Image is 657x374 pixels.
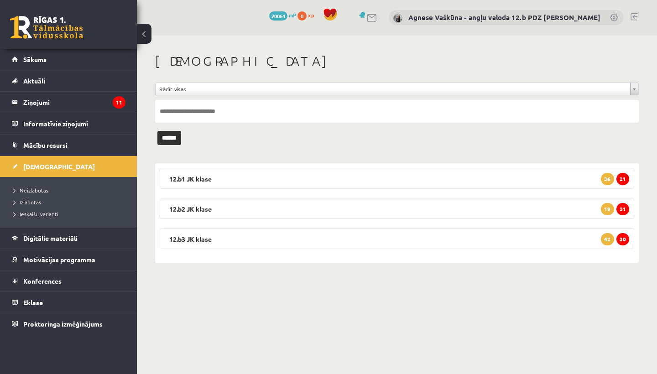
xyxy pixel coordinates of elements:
a: Rīgas 1. Tālmācības vidusskola [10,16,83,39]
legend: Ziņojumi [23,92,125,113]
span: [DEMOGRAPHIC_DATA] [23,162,95,171]
span: Mācību resursi [23,141,68,149]
span: Ieskaišu varianti [14,210,58,218]
a: Proktoringa izmēģinājums [12,313,125,334]
span: 21 [616,173,629,185]
span: Konferences [23,277,62,285]
a: 0 xp [297,11,318,19]
a: Ieskaišu varianti [14,210,128,218]
span: Izlabotās [14,198,41,206]
legend: 12.b2 JK klase [160,198,634,219]
legend: Informatīvie ziņojumi [23,113,125,134]
a: Digitālie materiāli [12,228,125,249]
a: 20064 mP [269,11,296,19]
a: Mācību resursi [12,135,125,156]
span: 30 [616,233,629,245]
legend: 12.b1 JK klase [160,168,634,189]
a: Informatīvie ziņojumi [12,113,125,134]
span: 42 [601,233,614,245]
span: Eklase [23,298,43,306]
span: 0 [297,11,307,21]
a: Neizlabotās [14,186,128,194]
legend: 12.b3 JK klase [160,228,634,249]
span: xp [308,11,314,19]
span: Proktoringa izmēģinājums [23,320,103,328]
img: Agnese Vaškūna - angļu valoda 12.b PDZ klase [393,14,402,23]
a: Izlabotās [14,198,128,206]
span: mP [289,11,296,19]
a: Ziņojumi11 [12,92,125,113]
a: Aktuāli [12,70,125,91]
a: Rādīt visas [156,83,638,95]
span: 21 [616,203,629,215]
span: 20064 [269,11,287,21]
span: Motivācijas programma [23,255,95,264]
a: Motivācijas programma [12,249,125,270]
span: Sākums [23,55,47,63]
h1: [DEMOGRAPHIC_DATA] [155,53,639,69]
a: Eklase [12,292,125,313]
span: 19 [601,203,614,215]
span: Digitālie materiāli [23,234,78,242]
a: Konferences [12,270,125,291]
a: [DEMOGRAPHIC_DATA] [12,156,125,177]
a: Agnese Vaškūna - angļu valoda 12.b PDZ [PERSON_NAME] [408,13,600,22]
span: Rādīt visas [159,83,626,95]
a: Sākums [12,49,125,70]
span: Aktuāli [23,77,45,85]
span: Neizlabotās [14,187,48,194]
i: 11 [113,96,125,109]
span: 36 [601,173,614,185]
